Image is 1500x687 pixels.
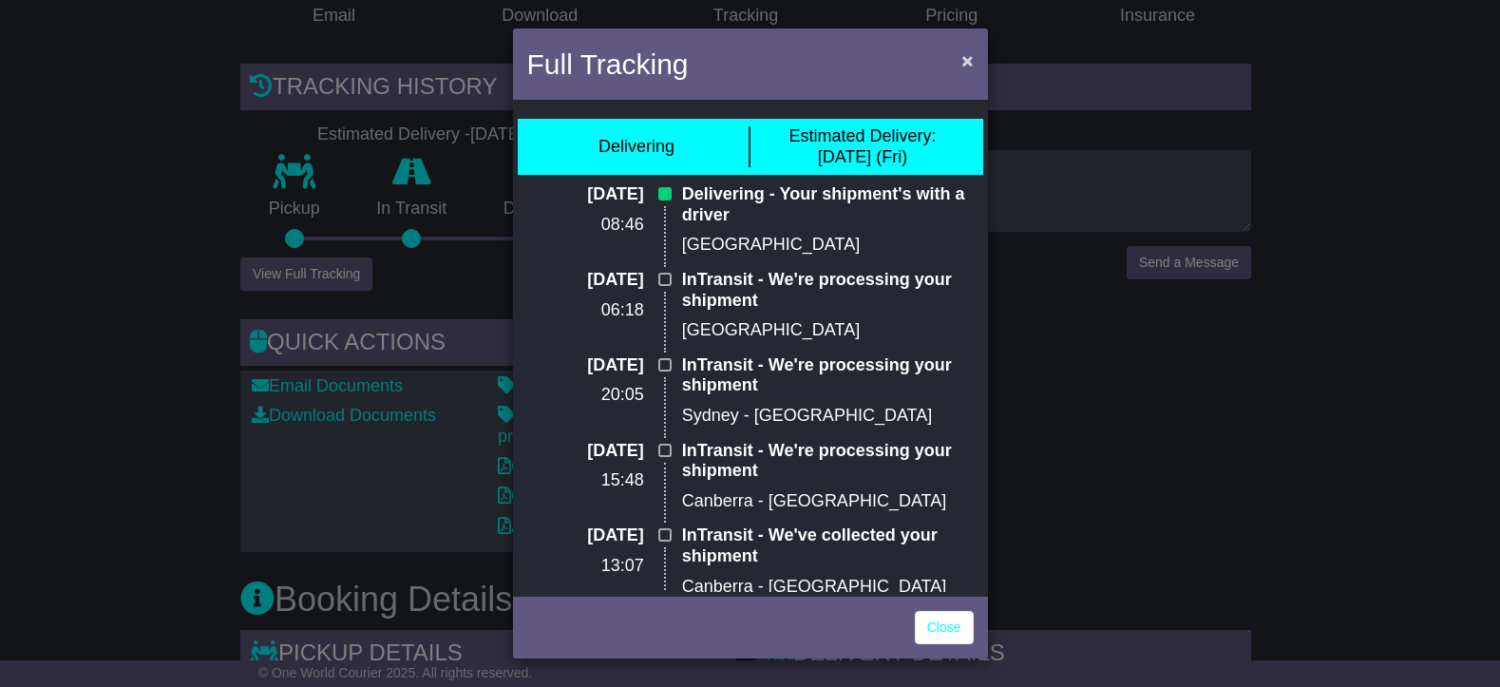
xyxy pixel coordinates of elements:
[961,49,973,71] span: ×
[527,184,644,205] p: [DATE]
[915,611,974,644] a: Close
[682,525,974,566] p: InTransit - We've collected your shipment
[682,320,974,341] p: [GEOGRAPHIC_DATA]
[527,215,644,236] p: 08:46
[598,137,674,158] div: Delivering
[527,43,689,86] h4: Full Tracking
[527,441,644,462] p: [DATE]
[788,126,936,145] span: Estimated Delivery:
[527,556,644,577] p: 13:07
[682,184,974,225] p: Delivering - Your shipment's with a driver
[952,41,982,80] button: Close
[682,577,974,598] p: Canberra - [GEOGRAPHIC_DATA]
[682,235,974,256] p: [GEOGRAPHIC_DATA]
[527,300,644,321] p: 06:18
[527,470,644,491] p: 15:48
[527,270,644,291] p: [DATE]
[682,355,974,396] p: InTransit - We're processing your shipment
[527,355,644,376] p: [DATE]
[527,385,644,406] p: 20:05
[788,126,936,167] div: [DATE] (Fri)
[527,525,644,546] p: [DATE]
[682,406,974,427] p: Sydney - [GEOGRAPHIC_DATA]
[682,441,974,482] p: InTransit - We're processing your shipment
[682,270,974,311] p: InTransit - We're processing your shipment
[682,491,974,512] p: Canberra - [GEOGRAPHIC_DATA]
